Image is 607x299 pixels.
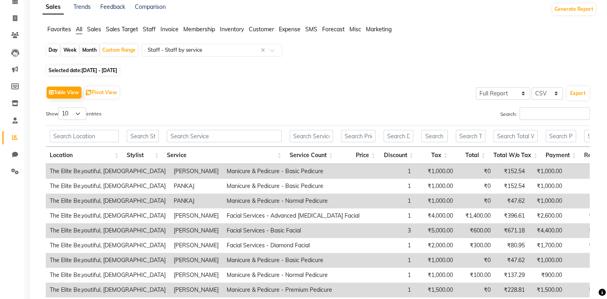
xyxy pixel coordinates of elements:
[489,147,542,164] th: Total W/o Tax: activate to sort column ascending
[495,268,529,283] td: ₹137.29
[552,4,595,15] button: Generate Report
[495,208,529,223] td: ₹396.61
[529,208,566,223] td: ₹2,600.00
[415,194,457,208] td: ₹1,000.00
[495,283,529,297] td: ₹228.81
[529,268,566,283] td: ₹900.00
[529,253,566,268] td: ₹1,000.00
[363,179,415,194] td: 1
[223,179,363,194] td: Manicure & Pedicure - Basic Pedicure
[366,26,392,33] span: Marketing
[500,107,590,120] label: Search:
[495,223,529,238] td: ₹671.18
[223,283,363,297] td: Manicure & Pedicure - Premium Pedicure
[542,147,580,164] th: Payment: activate to sort column ascending
[363,194,415,208] td: 1
[495,179,529,194] td: ₹152.54
[183,26,215,33] span: Membership
[223,208,363,223] td: Facial Services - Advanced [MEDICAL_DATA] Facial
[84,87,119,99] button: Pivot View
[46,223,170,238] td: The Elite Be.youtiful, [DEMOGRAPHIC_DATA]
[249,26,274,33] span: Customer
[46,107,102,120] label: Show entries
[322,26,345,33] span: Forecast
[495,164,529,179] td: ₹152.54
[363,164,415,179] td: 1
[457,238,495,253] td: ₹300.00
[106,26,138,33] span: Sales Target
[363,283,415,297] td: 1
[223,164,363,179] td: Manicure & Pedicure - Basic Pedicure
[457,283,495,297] td: ₹0
[46,147,123,164] th: Location: activate to sort column ascending
[223,268,363,283] td: Manicure & Pedicure - Normal Pedicure
[100,3,125,10] a: Feedback
[73,3,91,10] a: Trends
[567,87,589,100] button: Export
[384,130,414,142] input: Search Discount
[135,3,166,10] a: Comparison
[529,164,566,179] td: ₹1,000.00
[529,238,566,253] td: ₹1,700.00
[170,164,223,179] td: [PERSON_NAME]
[47,65,119,75] span: Selected date:
[415,238,457,253] td: ₹2,000.00
[415,223,457,238] td: ₹5,000.00
[46,253,170,268] td: The Elite Be.youtiful, [DEMOGRAPHIC_DATA]
[167,130,281,142] input: Search Service
[46,208,170,223] td: The Elite Be.youtiful, [DEMOGRAPHIC_DATA]
[46,283,170,297] td: The Elite Be.youtiful, [DEMOGRAPHIC_DATA]
[529,179,566,194] td: ₹1,000.00
[457,179,495,194] td: ₹0
[457,194,495,208] td: ₹0
[305,26,317,33] span: SMS
[170,268,223,283] td: [PERSON_NAME]
[363,268,415,283] td: 1
[421,130,448,142] input: Search Tax
[363,208,415,223] td: 1
[50,130,119,142] input: Search Location
[363,223,415,238] td: 3
[417,147,452,164] th: Tax: activate to sort column ascending
[170,223,223,238] td: [PERSON_NAME]
[47,44,60,56] div: Day
[58,107,86,120] select: Showentries
[170,179,223,194] td: PANKAJ
[46,164,170,179] td: The Elite Be.youtiful, [DEMOGRAPHIC_DATA]
[415,253,457,268] td: ₹1,000.00
[415,208,457,223] td: ₹4,000.00
[100,44,138,56] div: Custom Range
[81,67,117,73] span: [DATE] - [DATE]
[143,26,156,33] span: Staff
[61,44,79,56] div: Week
[127,130,159,142] input: Search Stylist
[123,147,163,164] th: Stylist: activate to sort column ascending
[47,26,71,33] span: Favorites
[87,26,101,33] span: Sales
[46,238,170,253] td: The Elite Be.youtiful, [DEMOGRAPHIC_DATA]
[457,164,495,179] td: ₹0
[529,283,566,297] td: ₹1,500.00
[493,130,538,142] input: Search Total W/o Tax
[223,223,363,238] td: Facial Services - Basic Facial
[261,46,268,55] span: Clear all
[46,194,170,208] td: The Elite Be.youtiful, [DEMOGRAPHIC_DATA]
[170,253,223,268] td: [PERSON_NAME]
[286,147,337,164] th: Service Count: activate to sort column ascending
[160,26,179,33] span: Invoice
[520,107,590,120] input: Search:
[495,194,529,208] td: ₹47.62
[223,194,363,208] td: Manicure & Pedicure - Normal Pedicure
[46,179,170,194] td: The Elite Be.youtiful, [DEMOGRAPHIC_DATA]
[80,44,99,56] div: Month
[86,90,92,96] img: pivot.png
[47,87,81,99] button: Table View
[415,283,457,297] td: ₹1,500.00
[170,208,223,223] td: [PERSON_NAME]
[529,194,566,208] td: ₹1,000.00
[46,268,170,283] td: The Elite Be.youtiful, [DEMOGRAPHIC_DATA]
[495,253,529,268] td: ₹47.62
[457,268,495,283] td: ₹100.00
[415,164,457,179] td: ₹1,000.00
[415,179,457,194] td: ₹1,000.00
